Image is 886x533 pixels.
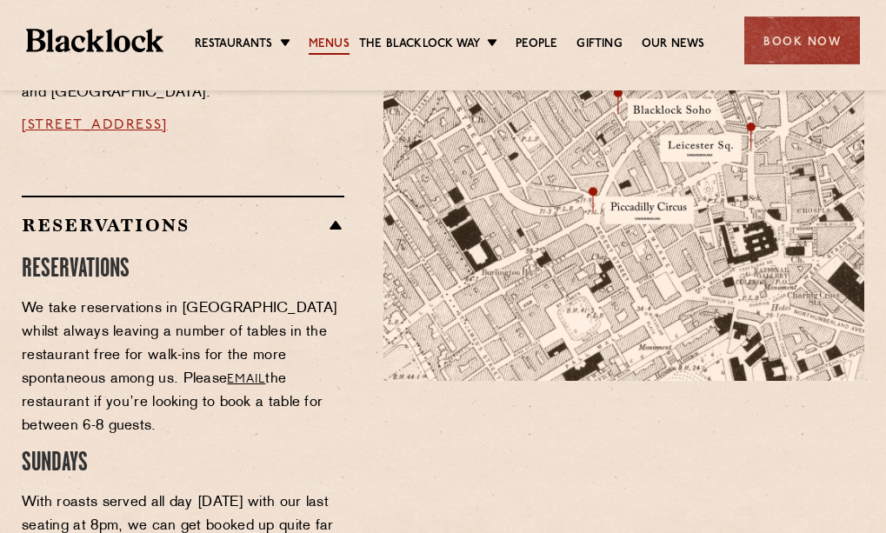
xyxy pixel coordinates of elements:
[195,36,273,55] a: Restaurants
[642,36,705,55] a: Our News
[26,29,163,52] img: BL_Textured_Logo-footer-cropped.svg
[22,215,344,236] h2: Reservations
[22,257,130,282] span: RESERVATIONS
[359,36,480,55] a: The Blacklock Way
[227,373,265,386] a: email
[516,36,557,55] a: People
[22,118,168,132] a: [STREET_ADDRESS]
[309,36,350,55] a: Menus
[744,17,860,64] div: Book Now
[576,36,622,55] a: Gifting
[22,297,344,438] p: We take reservations in [GEOGRAPHIC_DATA] whilst always leaving a number of tables in the restaur...
[22,451,88,476] span: SUNDAYS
